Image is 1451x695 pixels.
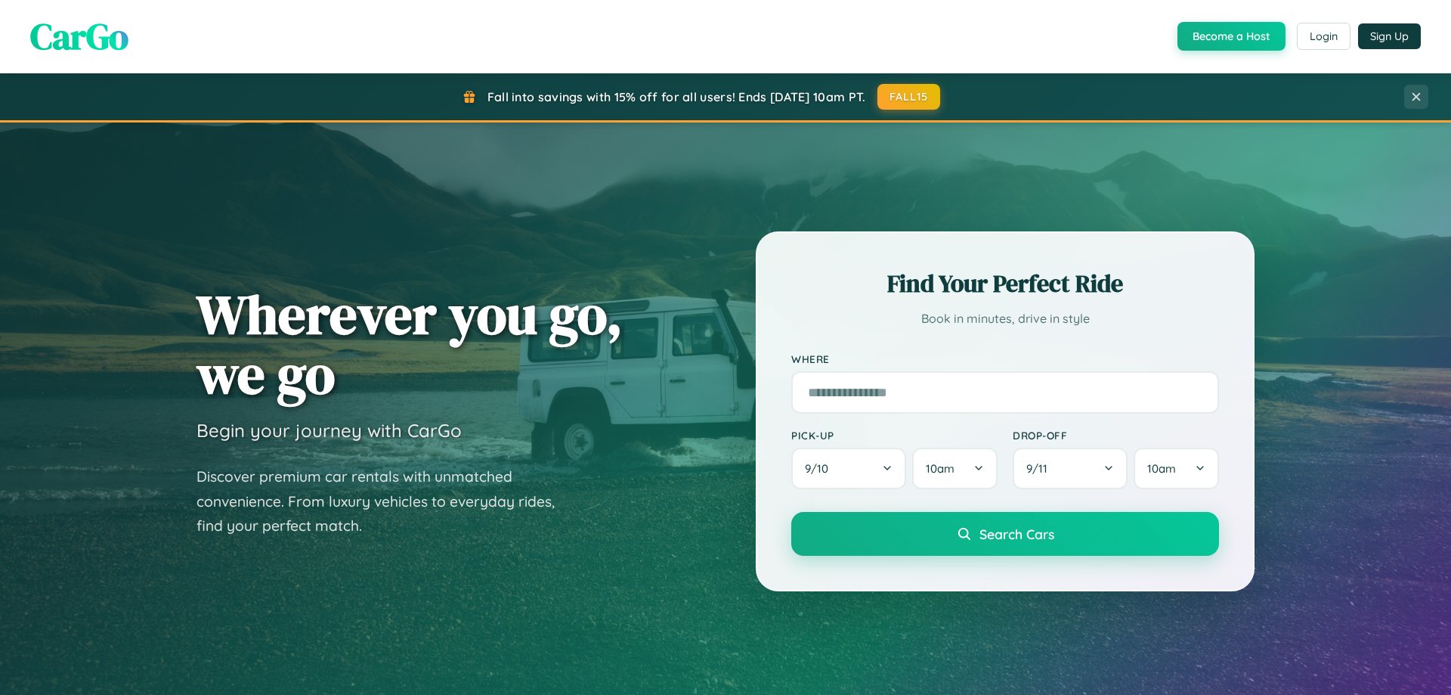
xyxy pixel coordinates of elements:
[791,429,998,442] label: Pick-up
[791,352,1219,365] label: Where
[1358,23,1421,49] button: Sign Up
[791,448,906,489] button: 9/10
[1013,448,1128,489] button: 9/11
[196,284,623,404] h1: Wherever you go, we go
[979,526,1054,542] span: Search Cars
[1177,22,1285,51] button: Become a Host
[196,464,574,538] p: Discover premium car rentals with unmatched convenience. From luxury vehicles to everyday rides, ...
[30,11,128,61] span: CarGo
[196,419,462,442] h3: Begin your journey with CarGo
[926,461,954,476] span: 10am
[1134,448,1219,489] button: 10am
[1147,461,1176,476] span: 10am
[1013,429,1219,442] label: Drop-off
[1297,23,1350,50] button: Login
[805,461,836,476] span: 9 / 10
[791,512,1219,556] button: Search Cars
[877,84,941,110] button: FALL15
[487,89,866,104] span: Fall into savings with 15% off for all users! Ends [DATE] 10am PT.
[912,448,998,489] button: 10am
[791,267,1219,300] h2: Find Your Perfect Ride
[1026,461,1055,476] span: 9 / 11
[791,308,1219,330] p: Book in minutes, drive in style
